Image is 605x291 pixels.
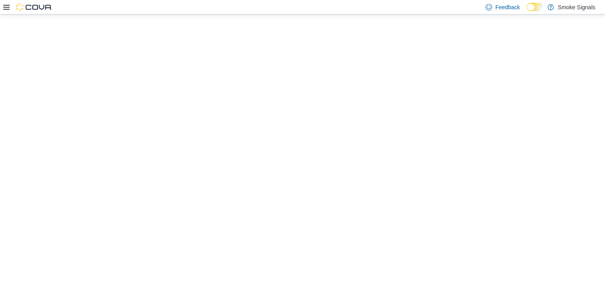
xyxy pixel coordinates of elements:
p: Smoke Signals [558,2,595,12]
span: Feedback [495,3,520,11]
img: Cova [16,3,52,11]
input: Dark Mode [527,3,543,11]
